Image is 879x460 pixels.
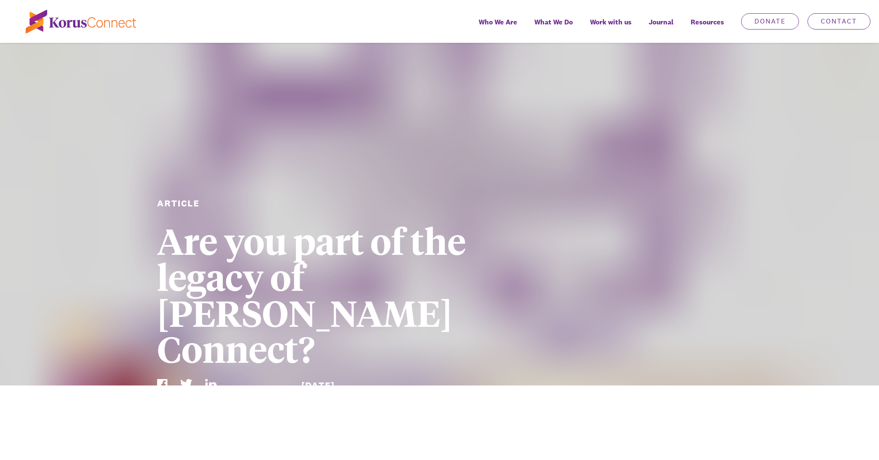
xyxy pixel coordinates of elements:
[301,379,433,391] div: [DATE]
[479,16,517,28] span: Who We Are
[526,12,581,43] a: What We Do
[649,16,673,28] span: Journal
[470,12,526,43] a: Who We Are
[205,379,216,389] img: LinkedIn Icon
[26,10,136,33] img: korus-connect%2Fc5177985-88d5-491d-9cd7-4a1febad1357_logo.svg
[534,16,573,28] span: What We Do
[581,12,640,43] a: Work with us
[180,379,193,389] img: Twitter Icon
[590,16,632,28] span: Work with us
[640,12,682,43] a: Journal
[157,222,578,366] h1: Are you part of the legacy of [PERSON_NAME] Connect?
[807,13,870,30] a: Contact
[682,12,733,43] div: Resources
[741,13,799,30] a: Donate
[157,379,167,389] img: Facebook Icon
[157,197,289,209] div: Article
